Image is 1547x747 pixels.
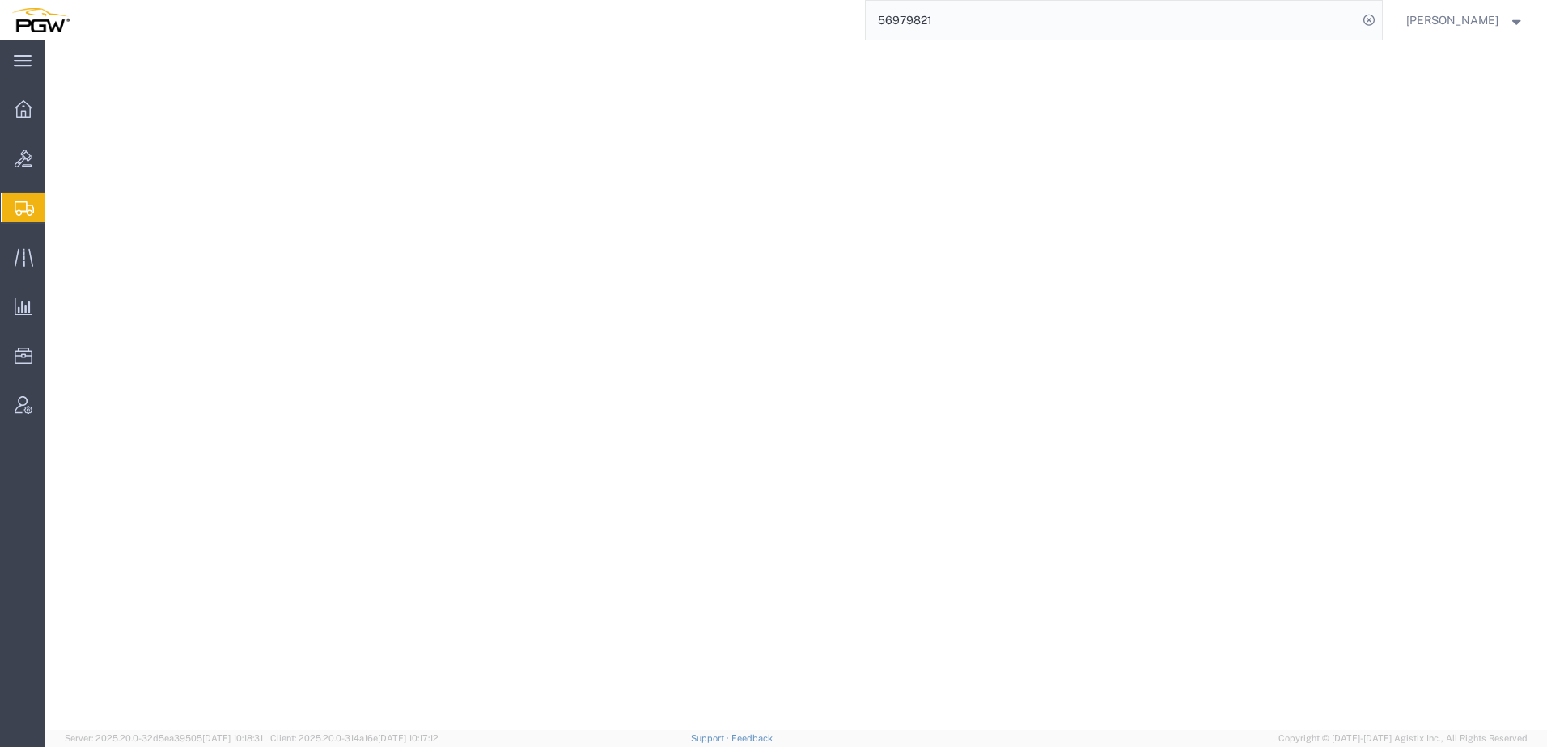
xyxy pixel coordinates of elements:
span: Copyright © [DATE]-[DATE] Agistix Inc., All Rights Reserved [1278,732,1528,745]
span: Server: 2025.20.0-32d5ea39505 [65,733,263,743]
iframe: FS Legacy Container [45,40,1547,730]
a: Feedback [731,733,773,743]
span: Client: 2025.20.0-314a16e [270,733,439,743]
input: Search for shipment number, reference number [866,1,1358,40]
a: Support [691,733,731,743]
button: [PERSON_NAME] [1405,11,1525,30]
span: [DATE] 10:18:31 [202,733,263,743]
img: logo [11,8,70,32]
span: Amber Hickey [1406,11,1498,29]
span: [DATE] 10:17:12 [378,733,439,743]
